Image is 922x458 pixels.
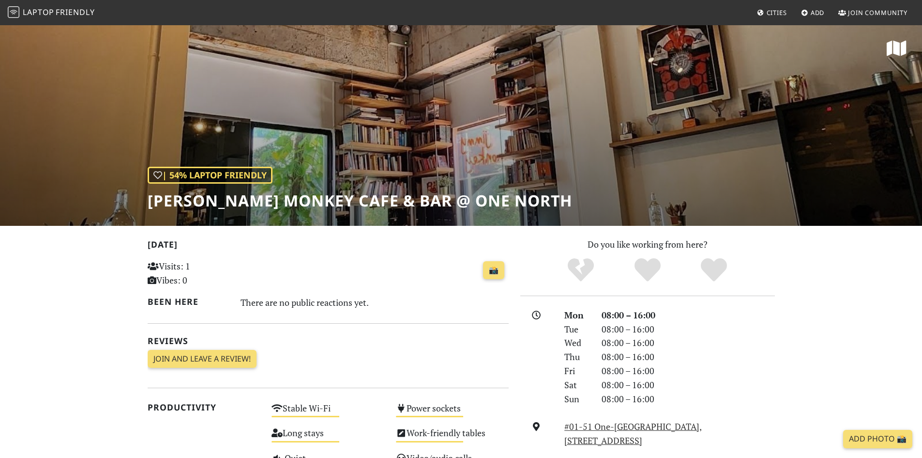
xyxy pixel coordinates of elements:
div: 08:00 – 16:00 [596,378,781,392]
h2: Been here [148,297,229,307]
div: Yes [614,257,681,284]
div: Stable Wi-Fi [266,400,390,425]
a: Cities [753,4,791,21]
div: Thu [559,350,595,364]
div: Long stays [266,425,390,450]
span: Friendly [56,7,94,17]
div: Definitely! [680,257,747,284]
div: 08:00 – 16:00 [596,308,781,322]
h2: Reviews [148,336,509,346]
a: Join Community [834,4,911,21]
p: Visits: 1 Vibes: 0 [148,259,260,287]
div: Fri [559,364,595,378]
div: 08:00 – 16:00 [596,336,781,350]
a: #01-51 One-[GEOGRAPHIC_DATA], [STREET_ADDRESS] [564,421,702,446]
div: | 54% Laptop Friendly [148,167,272,184]
div: Sun [559,392,595,406]
a: Join and leave a review! [148,350,257,368]
div: 08:00 – 16:00 [596,364,781,378]
a: Add Photo 📸 [843,430,912,448]
img: LaptopFriendly [8,6,19,18]
div: Wed [559,336,595,350]
h2: [DATE] [148,239,509,253]
div: Mon [559,308,595,322]
a: LaptopFriendly LaptopFriendly [8,4,95,21]
span: Cities [767,8,787,17]
div: 08:00 – 16:00 [596,392,781,406]
div: 08:00 – 16:00 [596,350,781,364]
div: No [547,257,614,284]
div: Sat [559,378,595,392]
a: 📸 [483,261,504,280]
div: Power sockets [390,400,514,425]
span: Add [811,8,825,17]
span: Laptop [23,7,54,17]
h2: Productivity [148,402,260,412]
div: 08:00 – 16:00 [596,322,781,336]
p: Do you like working from here? [520,237,775,252]
div: Tue [559,322,595,336]
h1: [PERSON_NAME] Monkey Cafe & Bar @ One North [148,191,572,210]
div: There are no public reactions yet. [241,295,509,310]
a: Add [797,4,829,21]
span: Join Community [848,8,907,17]
div: Work-friendly tables [390,425,514,450]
